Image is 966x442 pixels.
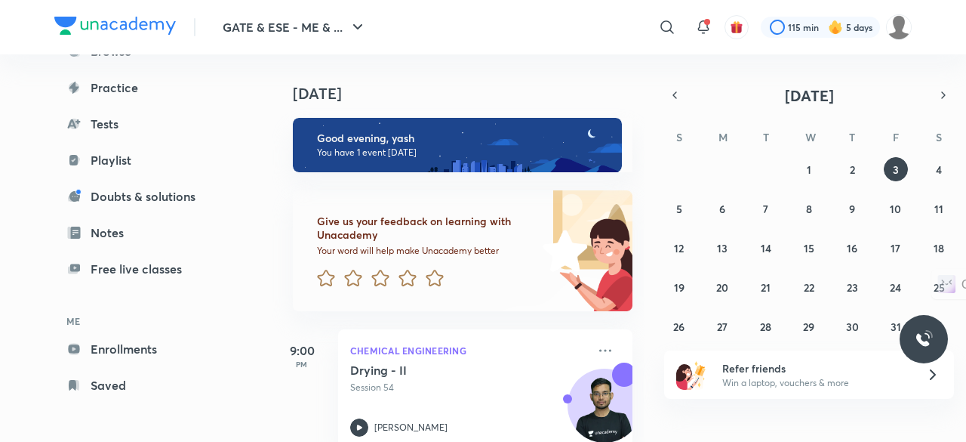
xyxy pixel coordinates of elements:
[927,157,951,181] button: October 4, 2025
[674,241,684,255] abbr: October 12, 2025
[797,236,821,260] button: October 15, 2025
[797,314,821,338] button: October 29, 2025
[54,145,229,175] a: Playlist
[317,245,537,257] p: Your word will help make Unacademy better
[846,320,859,334] abbr: October 30, 2025
[54,218,229,248] a: Notes
[667,275,691,299] button: October 19, 2025
[807,162,811,177] abbr: October 1, 2025
[293,85,648,103] h4: [DATE]
[803,320,814,334] abbr: October 29, 2025
[754,314,778,338] button: October 28, 2025
[804,280,814,295] abbr: October 22, 2025
[710,314,734,338] button: October 27, 2025
[884,275,908,299] button: October 24, 2025
[934,202,943,216] abbr: October 11, 2025
[934,241,944,255] abbr: October 18, 2025
[754,275,778,299] button: October 21, 2025
[717,320,728,334] abbr: October 27, 2025
[936,130,942,144] abbr: Saturday
[54,17,176,35] img: Company Logo
[884,157,908,181] button: October 3, 2025
[710,275,734,299] button: October 20, 2025
[849,130,855,144] abbr: Thursday
[761,280,771,295] abbr: October 21, 2025
[760,320,771,334] abbr: October 28, 2025
[927,196,951,221] button: October 11, 2025
[317,147,608,159] p: You have 1 event [DATE]
[804,241,814,255] abbr: October 15, 2025
[828,20,843,35] img: streak
[54,334,229,364] a: Enrollments
[710,236,734,260] button: October 13, 2025
[754,196,778,221] button: October 7, 2025
[722,360,908,376] h6: Refer friends
[730,20,743,34] img: avatar
[847,241,857,255] abbr: October 16, 2025
[754,236,778,260] button: October 14, 2025
[890,202,901,216] abbr: October 10, 2025
[374,421,448,434] p: [PERSON_NAME]
[350,381,587,394] p: Session 54
[886,14,912,40] img: yash Singh
[676,202,682,216] abbr: October 5, 2025
[350,363,538,378] h5: Drying - II
[54,73,229,103] a: Practice
[763,130,769,144] abbr: Tuesday
[491,190,632,311] img: feedback_image
[891,320,901,334] abbr: October 31, 2025
[667,196,691,221] button: October 5, 2025
[676,360,706,390] img: referral
[884,236,908,260] button: October 17, 2025
[847,280,858,295] abbr: October 23, 2025
[272,360,332,369] p: PM
[797,157,821,181] button: October 1, 2025
[716,280,728,295] abbr: October 20, 2025
[676,130,682,144] abbr: Sunday
[317,131,608,145] h6: Good evening, yash
[891,241,900,255] abbr: October 17, 2025
[54,370,229,400] a: Saved
[884,314,908,338] button: October 31, 2025
[893,162,899,177] abbr: October 3, 2025
[936,162,942,177] abbr: October 4, 2025
[54,109,229,139] a: Tests
[797,275,821,299] button: October 22, 2025
[840,196,864,221] button: October 9, 2025
[724,15,749,39] button: avatar
[761,241,771,255] abbr: October 14, 2025
[915,330,933,348] img: ttu
[840,157,864,181] button: October 2, 2025
[785,85,834,106] span: [DATE]
[893,130,899,144] abbr: Friday
[674,280,685,295] abbr: October 19, 2025
[54,308,229,334] h6: ME
[214,12,376,42] button: GATE & ESE - ME & ...
[927,275,951,299] button: October 25, 2025
[840,314,864,338] button: October 30, 2025
[667,236,691,260] button: October 12, 2025
[840,236,864,260] button: October 16, 2025
[710,196,734,221] button: October 6, 2025
[849,202,855,216] abbr: October 9, 2025
[717,241,728,255] abbr: October 13, 2025
[54,254,229,284] a: Free live classes
[719,202,725,216] abbr: October 6, 2025
[667,314,691,338] button: October 26, 2025
[293,118,622,172] img: evening
[54,17,176,39] a: Company Logo
[884,196,908,221] button: October 10, 2025
[350,342,587,360] p: Chemical Engineering
[722,376,908,390] p: Win a laptop, vouchers & more
[805,130,816,144] abbr: Wednesday
[54,181,229,212] a: Doubts & solutions
[718,130,728,144] abbr: Monday
[840,275,864,299] button: October 23, 2025
[850,162,855,177] abbr: October 2, 2025
[763,202,768,216] abbr: October 7, 2025
[673,320,685,334] abbr: October 26, 2025
[890,280,901,295] abbr: October 24, 2025
[797,196,821,221] button: October 8, 2025
[272,342,332,360] h5: 9:00
[806,202,812,216] abbr: October 8, 2025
